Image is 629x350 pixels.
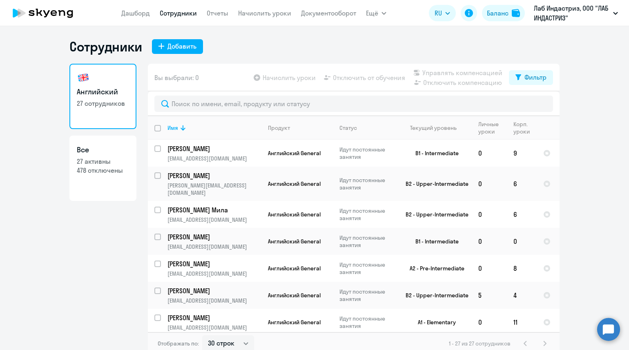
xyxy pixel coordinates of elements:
[167,41,196,51] div: Добавить
[268,292,321,299] span: Английский General
[339,261,395,276] p: Идут постоянные занятия
[167,155,261,162] p: [EMAIL_ADDRESS][DOMAIN_NAME]
[69,38,142,55] h1: Сотрудники
[77,99,129,108] p: 27 сотрудников
[472,167,507,201] td: 0
[396,282,472,309] td: B2 - Upper-Intermediate
[396,140,472,167] td: B1 - Intermediate
[167,144,261,153] a: [PERSON_NAME]
[152,39,203,54] button: Добавить
[410,124,457,132] div: Текущий уровень
[207,9,228,17] a: Отчеты
[513,120,531,135] div: Корп. уроки
[167,171,261,180] a: [PERSON_NAME]
[396,309,472,336] td: A1 - Elementary
[449,340,511,347] span: 1 - 27 из 27 сотрудников
[268,211,321,218] span: Английский General
[77,145,129,155] h3: Все
[167,124,261,132] div: Имя
[77,71,90,84] img: english
[167,232,260,241] p: [PERSON_NAME]
[268,149,321,157] span: Английский General
[507,228,537,255] td: 0
[301,9,356,17] a: Документооборот
[339,124,357,132] div: Статус
[482,5,525,21] button: Балансbalance
[268,319,321,326] span: Английский General
[366,8,378,18] span: Ещё
[167,144,260,153] p: [PERSON_NAME]
[167,205,260,214] p: [PERSON_NAME] Мила
[167,286,260,295] p: [PERSON_NAME]
[339,234,395,249] p: Идут постоянные занятия
[396,228,472,255] td: B1 - Intermediate
[268,238,321,245] span: Английский General
[77,157,129,166] p: 27 активны
[507,309,537,336] td: 11
[478,120,506,135] div: Личные уроки
[396,201,472,228] td: B2 - Upper-Intermediate
[513,120,536,135] div: Корп. уроки
[339,176,395,191] p: Идут постоянные занятия
[487,8,509,18] div: Баланс
[167,270,261,277] p: [EMAIL_ADDRESS][DOMAIN_NAME]
[472,201,507,228] td: 0
[534,3,610,23] p: Лаб Индастриз, ООО "ЛАБ ИНДАСТРИЗ"
[472,282,507,309] td: 5
[167,313,260,322] p: [PERSON_NAME]
[77,166,129,175] p: 478 отключены
[268,265,321,272] span: Английский General
[167,182,261,196] p: [PERSON_NAME][EMAIL_ADDRESS][DOMAIN_NAME]
[402,124,471,132] div: Текущий уровень
[167,205,261,214] a: [PERSON_NAME] Мила
[167,124,178,132] div: Имя
[167,286,261,295] a: [PERSON_NAME]
[339,207,395,222] p: Идут постоянные занятия
[478,120,501,135] div: Личные уроки
[507,167,537,201] td: 6
[507,282,537,309] td: 4
[154,73,199,82] span: Вы выбрали: 0
[507,140,537,167] td: 9
[507,201,537,228] td: 6
[167,232,261,241] a: [PERSON_NAME]
[339,288,395,303] p: Идут постоянные занятия
[396,255,472,282] td: A2 - Pre-Intermediate
[167,297,261,304] p: [EMAIL_ADDRESS][DOMAIN_NAME]
[158,340,199,347] span: Отображать по:
[268,180,321,187] span: Английский General
[167,313,261,322] a: [PERSON_NAME]
[167,216,261,223] p: [EMAIL_ADDRESS][DOMAIN_NAME]
[77,87,129,97] h3: Английский
[396,167,472,201] td: B2 - Upper-Intermediate
[366,5,386,21] button: Ещё
[339,315,395,330] p: Идут постоянные занятия
[121,9,150,17] a: Дашборд
[512,9,520,17] img: balance
[268,124,332,132] div: Продукт
[530,3,622,23] button: Лаб Индастриз, ООО "ЛАБ ИНДАСТРИЗ"
[167,259,261,268] a: [PERSON_NAME]
[69,64,136,129] a: Английский27 сотрудников
[507,255,537,282] td: 8
[69,136,136,201] a: Все27 активны478 отключены
[472,228,507,255] td: 0
[339,124,395,132] div: Статус
[154,96,553,112] input: Поиск по имени, email, продукту или статусу
[160,9,197,17] a: Сотрудники
[167,259,260,268] p: [PERSON_NAME]
[509,70,553,85] button: Фильтр
[268,124,290,132] div: Продукт
[472,309,507,336] td: 0
[238,9,291,17] a: Начислить уроки
[435,8,442,18] span: RU
[167,171,260,180] p: [PERSON_NAME]
[167,243,261,250] p: [EMAIL_ADDRESS][DOMAIN_NAME]
[472,255,507,282] td: 0
[339,146,395,161] p: Идут постоянные занятия
[429,5,456,21] button: RU
[524,72,546,82] div: Фильтр
[167,324,261,331] p: [EMAIL_ADDRESS][DOMAIN_NAME]
[472,140,507,167] td: 0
